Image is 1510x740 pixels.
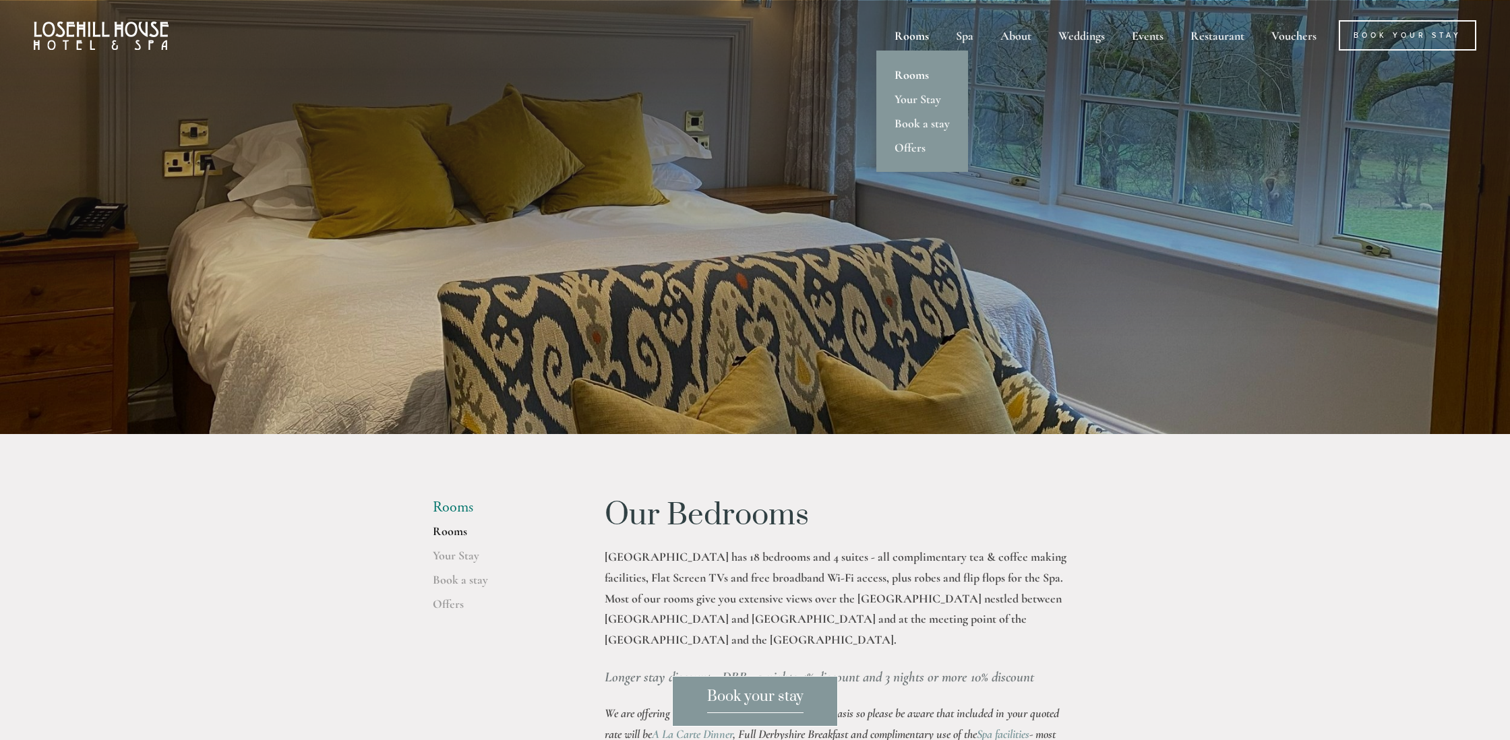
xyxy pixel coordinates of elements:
em: Longer stay discount - DBB - 2 nights 5% discount and 3 nights or more 10% discount [605,669,1034,685]
li: Rooms [433,499,562,516]
div: Weddings [1046,20,1117,51]
a: Your Stay [433,548,562,572]
a: Book Your Stay [1339,20,1476,51]
h1: Our Bedrooms [605,499,1077,532]
a: Offers [876,135,968,160]
a: Book a stay [876,111,968,135]
a: Your Stay [876,87,968,111]
a: Rooms [433,524,562,548]
div: Spa [944,20,986,51]
span: Book your stay [707,687,804,713]
div: Events [1120,20,1176,51]
a: Offers [433,596,562,621]
a: Vouchers [1259,20,1329,51]
div: About [988,20,1044,51]
div: Rooms [882,20,941,51]
img: Losehill House [34,22,169,50]
p: [GEOGRAPHIC_DATA] has 18 bedrooms and 4 suites - all complimentary tea & coffee making facilities... [605,547,1077,650]
a: Rooms [876,63,968,87]
a: Book your stay [672,676,838,727]
div: Restaurant [1178,20,1257,51]
a: Book a stay [433,572,562,596]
